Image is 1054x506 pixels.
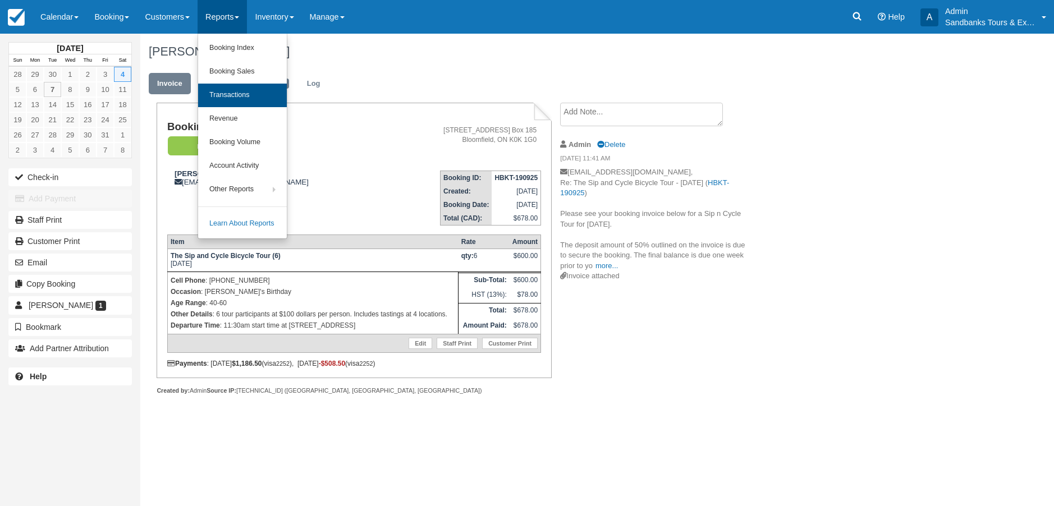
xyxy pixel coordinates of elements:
a: 14 [44,97,61,112]
a: 10 [97,82,114,97]
td: $678.00 [492,211,540,226]
a: 18 [114,97,131,112]
th: Sub-Total: [459,273,510,288]
a: 28 [44,127,61,142]
a: 7 [44,82,61,97]
span: [PERSON_NAME] [29,301,93,310]
td: $678.00 [510,303,541,319]
button: Add Payment [8,190,132,208]
td: $78.00 [510,288,541,303]
a: Transactions [198,84,287,107]
span: 1 [95,301,106,311]
strong: $1,186.50 [232,360,262,367]
button: Bookmark [8,318,132,336]
p: : 6 tour participants at $100 dollars per person. Includes tastings at 4 locations. [171,309,455,320]
a: Account Activity [198,154,287,178]
th: Sun [9,54,26,67]
a: Booking Volume [198,131,287,154]
th: Booking Date: [441,198,492,211]
a: 5 [61,142,79,158]
a: Other Reports [198,178,287,201]
th: Created: [441,185,492,198]
a: Customer Print [8,232,132,250]
p: : [PERSON_NAME]'s Birthday [171,286,455,297]
a: 11 [114,82,131,97]
p: : 40-60 [171,297,455,309]
h1: Booking Invoice [167,121,384,133]
a: Edit [409,338,432,349]
a: 3 [26,142,44,158]
strong: Admin [569,140,591,149]
div: A [920,8,938,26]
span: -$508.50 [319,360,345,367]
div: Invoice attached [560,271,749,282]
a: 25 [114,112,131,127]
button: Add Partner Attribution [8,339,132,357]
th: Total: [459,303,510,319]
a: 16 [79,97,97,112]
button: Copy Booking [8,275,132,293]
a: Log [299,73,329,95]
th: Wed [61,54,79,67]
td: $600.00 [510,273,541,288]
td: HST (13%): [459,288,510,303]
div: $600.00 [512,252,538,269]
th: Mon [26,54,44,67]
a: 15 [61,97,79,112]
a: 21 [44,112,61,127]
a: 6 [79,142,97,158]
strong: Other Details [171,310,213,318]
td: 6 [459,249,510,272]
h1: [PERSON_NAME], [149,45,923,58]
p: : 11:30am start time at [STREET_ADDRESS] [171,320,455,331]
strong: [PERSON_NAME] [175,169,237,178]
em: Paid [168,136,252,156]
strong: Payments [167,360,207,367]
address: [STREET_ADDRESS] Box 185 Bloomfield, ON K0K 1G0 [389,126,537,145]
a: 30 [79,127,97,142]
a: Staff Print [437,338,478,349]
a: 28 [9,67,26,82]
p: Sandbanks Tours & Experiences [945,17,1035,28]
a: 29 [26,67,44,82]
strong: Source IP: [207,387,236,394]
a: Invoice [149,73,191,95]
a: 8 [61,82,79,97]
a: 7 [97,142,114,158]
p: Admin [945,6,1035,17]
a: 13 [26,97,44,112]
a: 4 [44,142,61,158]
ul: Reports [198,34,287,239]
a: Booking Index [198,36,287,60]
td: $678.00 [510,319,541,334]
a: Learn About Reports [198,212,287,236]
a: [PERSON_NAME] 1 [8,296,132,314]
div: Admin [TECHNICAL_ID] ([GEOGRAPHIC_DATA], [GEOGRAPHIC_DATA], [GEOGRAPHIC_DATA]) [157,387,551,395]
a: 22 [61,112,79,127]
a: 31 [97,127,114,142]
p: [EMAIL_ADDRESS][DOMAIN_NAME], Re: The Sip and Cycle Bicycle Tour - [DATE] ( ) Please see your boo... [560,167,749,271]
a: 6 [26,82,44,97]
th: Fri [97,54,114,67]
strong: Age Range [171,299,206,307]
td: [DATE] [492,185,540,198]
div: [EMAIL_ADDRESS][DOMAIN_NAME] [167,169,384,186]
a: 9 [79,82,97,97]
th: Item [167,235,458,249]
strong: The Sip and Cycle Bicycle Tour (6) [171,252,281,260]
th: Rate [459,235,510,249]
a: 2 [9,142,26,158]
td: [DATE] [167,249,458,272]
a: 5 [9,82,26,97]
a: Paid [167,136,248,157]
th: Thu [79,54,97,67]
a: 27 [26,127,44,142]
small: 2252 [276,360,290,367]
a: 24 [97,112,114,127]
button: Email [8,254,132,272]
a: 1 [114,127,131,142]
a: 1 [61,67,79,82]
strong: HBKT-190925 [494,174,538,182]
a: 20 [26,112,44,127]
a: 12 [9,97,26,112]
